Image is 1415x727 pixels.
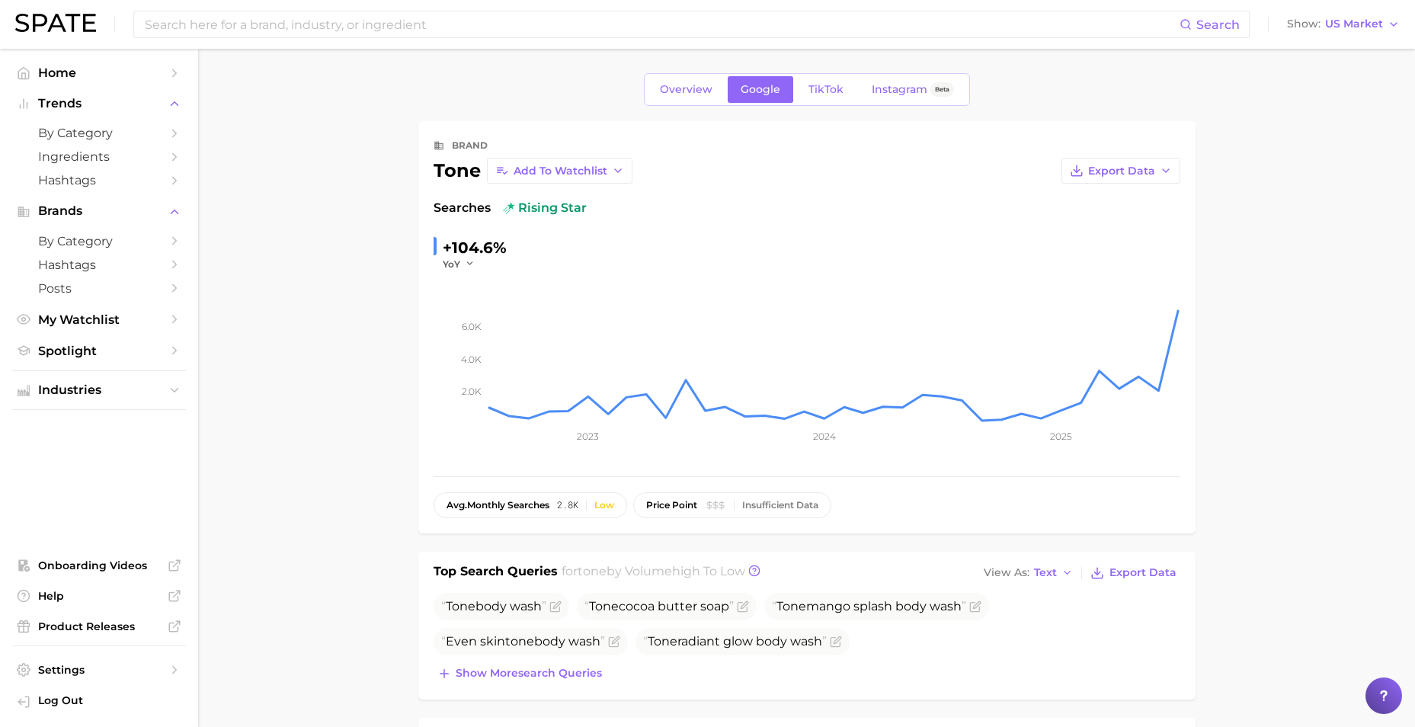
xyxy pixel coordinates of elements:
span: Hashtags [38,258,160,272]
tspan: 2024 [812,431,835,442]
span: Show [1287,20,1321,28]
div: Insufficient Data [742,500,818,511]
span: Export Data [1109,566,1176,579]
button: Flag as miscategorized or irrelevant [608,636,620,648]
div: +104.6% [443,235,507,260]
span: high to low [672,564,745,578]
button: Flag as miscategorized or irrelevant [549,600,562,613]
span: Product Releases [38,620,160,633]
span: Ingredients [38,149,160,164]
a: Hashtags [12,168,186,192]
h1: Top Search Queries [434,562,558,584]
a: Log out. Currently logged in with e-mail lerae.matz@unilever.com. [12,689,186,715]
abbr: average [447,499,467,511]
span: US Market [1325,20,1383,28]
tspan: 6.0k [462,321,482,332]
button: Industries [12,379,186,402]
a: My Watchlist [12,308,186,331]
div: tone [434,162,481,180]
button: Flag as miscategorized or irrelevant [737,600,749,613]
span: Add to Watchlist [514,165,607,178]
span: Export Data [1088,165,1155,178]
span: Tone [589,599,619,613]
span: Posts [38,281,160,296]
a: Overview [647,76,725,103]
button: Brands [12,200,186,223]
span: body wash [441,599,546,613]
button: Flag as miscategorized or irrelevant [830,636,842,648]
button: Add to Watchlist [487,158,632,184]
span: Show more search queries [456,667,602,680]
tspan: 2.0k [462,386,482,397]
span: Search [1196,18,1240,32]
span: monthly searches [447,500,549,511]
span: Hashtags [38,173,160,187]
span: Overview [660,83,712,96]
tspan: 2025 [1049,431,1071,442]
span: radiant glow body wash [643,634,827,649]
button: Export Data [1087,562,1180,584]
span: Onboarding Videos [38,559,160,572]
button: View AsText [980,563,1077,583]
a: Settings [12,658,186,681]
span: Trends [38,97,160,110]
span: Tone [446,599,475,613]
button: ShowUS Market [1283,14,1404,34]
span: Settings [38,663,160,677]
div: brand [452,136,488,155]
a: Posts [12,277,186,300]
h2: for by Volume [562,562,745,584]
button: avg.monthly searches2.8kLow [434,492,627,518]
a: Ingredients [12,145,186,168]
span: Log Out [38,693,174,707]
input: Search here for a brand, industry, or ingredient [143,11,1180,37]
span: rising star [503,199,587,217]
span: Searches [434,199,491,217]
img: SPATE [15,14,96,32]
span: Spotlight [38,344,160,358]
button: YoY [443,258,475,271]
button: Show moresearch queries [434,663,606,684]
span: 2.8k [557,500,578,511]
span: Even skin body wash [441,634,605,649]
tspan: 4.0k [461,354,482,365]
a: Google [728,76,793,103]
span: by Category [38,234,160,248]
span: Tone [776,599,806,613]
span: YoY [443,258,460,271]
span: Home [38,66,160,80]
div: Low [594,500,614,511]
span: cocoa butter soap [584,599,734,613]
a: Spotlight [12,339,186,363]
span: tone [578,564,607,578]
span: mango splash body wash [772,599,966,613]
a: Onboarding Videos [12,554,186,577]
span: Instagram [872,83,927,96]
span: My Watchlist [38,312,160,327]
a: Home [12,61,186,85]
img: rising star [503,202,515,214]
span: Text [1034,568,1057,577]
span: Tone [648,634,677,649]
span: Beta [935,83,949,96]
a: by Category [12,229,186,253]
a: Hashtags [12,253,186,277]
button: Trends [12,92,186,115]
button: Export Data [1061,158,1180,184]
span: tone [505,634,534,649]
tspan: 2023 [577,431,599,442]
button: Flag as miscategorized or irrelevant [969,600,981,613]
span: View As [984,568,1029,577]
button: price pointInsufficient Data [633,492,831,518]
span: price point [646,500,697,511]
a: by Category [12,121,186,145]
a: InstagramBeta [859,76,967,103]
a: Product Releases [12,615,186,638]
span: Google [741,83,780,96]
span: Industries [38,383,160,397]
a: Help [12,584,186,607]
span: Help [38,589,160,603]
span: Brands [38,204,160,218]
a: TikTok [796,76,856,103]
span: by Category [38,126,160,140]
